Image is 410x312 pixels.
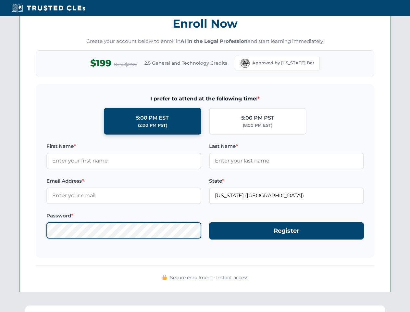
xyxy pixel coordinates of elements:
[209,177,364,185] label: State
[136,114,169,122] div: 5:00 PM EST
[46,142,201,150] label: First Name
[10,3,87,13] img: Trusted CLEs
[162,275,167,280] img: 🔒
[209,142,364,150] label: Last Name
[209,188,364,204] input: Florida (FL)
[241,59,250,68] img: Florida Bar
[46,212,201,220] label: Password
[170,274,248,281] span: Secure enrollment • Instant access
[243,122,272,129] div: (8:00 PM EST)
[46,177,201,185] label: Email Address
[46,188,201,204] input: Enter your email
[252,60,314,66] span: Approved by [US_STATE] Bar
[180,38,248,44] strong: AI in the Legal Profession
[144,59,227,67] span: 2.5 General and Technology Credits
[138,122,167,129] div: (2:00 PM PST)
[36,13,374,34] h3: Enroll Now
[36,38,374,45] p: Create your account below to enroll in and start learning immediately.
[209,222,364,240] button: Register
[46,153,201,169] input: Enter your first name
[241,114,274,122] div: 5:00 PM PST
[90,56,111,71] span: $199
[209,153,364,169] input: Enter your last name
[114,61,137,69] span: Reg $299
[46,95,364,103] span: I prefer to attend at the following time:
